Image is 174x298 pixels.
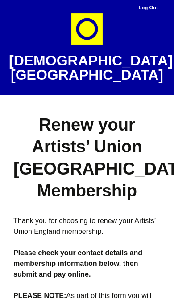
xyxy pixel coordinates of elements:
[13,114,161,202] h1: Renew your Artists’ Union [GEOGRAPHIC_DATA] Membership
[71,13,103,53] img: circle-e1448293145835.png
[13,249,142,278] strong: Please check your contact details and membership information below, then submit and pay online.
[13,216,161,237] p: Thank you for choosing to renew your Artists’ Union England membership.
[137,5,159,10] a: Log Out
